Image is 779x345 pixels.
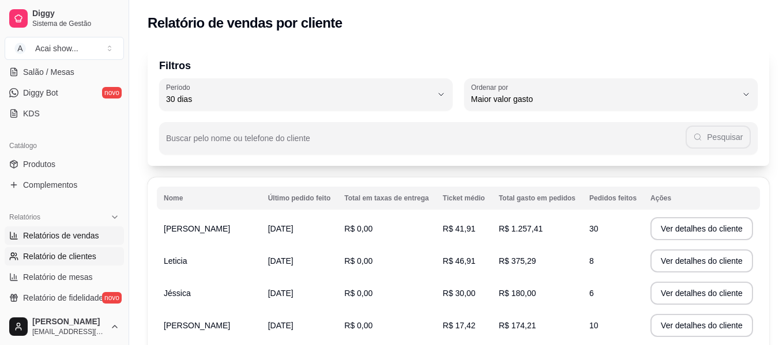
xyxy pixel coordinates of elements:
[471,82,512,92] label: Ordenar por
[164,256,187,266] span: Leticia
[5,104,124,123] a: KDS
[492,187,582,210] th: Total gasto em pedidos
[337,187,436,210] th: Total em taxas de entrega
[5,176,124,194] a: Complementos
[23,158,55,170] span: Produtos
[157,187,261,210] th: Nome
[268,321,293,330] span: [DATE]
[32,19,119,28] span: Sistema de Gestão
[32,317,106,327] span: [PERSON_NAME]
[5,313,124,340] button: [PERSON_NAME][EMAIL_ADDRESS][DOMAIN_NAME]
[148,14,343,32] h2: Relatório de vendas por cliente
[23,108,40,119] span: KDS
[643,187,760,210] th: Ações
[23,179,77,191] span: Complementos
[443,224,476,233] span: R$ 41,91
[268,289,293,298] span: [DATE]
[5,268,124,286] a: Relatório de mesas
[5,84,124,102] a: Diggy Botnovo
[464,78,758,111] button: Ordenar porMaior valor gasto
[5,5,124,32] a: DiggySistema de Gestão
[14,43,26,54] span: A
[268,256,293,266] span: [DATE]
[5,63,124,81] a: Salão / Mesas
[443,289,476,298] span: R$ 30,00
[32,327,106,336] span: [EMAIL_ADDRESS][DOMAIN_NAME]
[23,292,103,304] span: Relatório de fidelidade
[589,289,594,298] span: 6
[5,37,124,60] button: Select a team
[5,289,124,307] a: Relatório de fidelidadenovo
[499,256,536,266] span: R$ 375,29
[32,9,119,19] span: Diggy
[443,321,476,330] span: R$ 17,42
[159,58,758,74] p: Filtros
[589,321,599,330] span: 10
[344,256,372,266] span: R$ 0,00
[344,224,372,233] span: R$ 0,00
[166,82,194,92] label: Período
[5,226,124,245] a: Relatórios de vendas
[443,256,476,266] span: R$ 46,91
[164,321,230,330] span: [PERSON_NAME]
[23,271,93,283] span: Relatório de mesas
[650,217,753,240] button: Ver detalhes do cliente
[23,66,74,78] span: Salão / Mesas
[650,249,753,272] button: Ver detalhes do cliente
[159,78,453,111] button: Período30 dias
[261,187,338,210] th: Último pedido feito
[499,321,536,330] span: R$ 174,21
[436,187,492,210] th: Ticket médio
[23,87,58,98] span: Diggy Bot
[344,321,372,330] span: R$ 0,00
[344,289,372,298] span: R$ 0,00
[23,230,99,241] span: Relatórios de vendas
[5,247,124,266] a: Relatório de clientes
[471,93,737,105] span: Maior valor gasto
[589,224,599,233] span: 30
[166,93,432,105] span: 30 dias
[499,224,543,233] span: R$ 1.257,41
[582,187,643,210] th: Pedidos feitos
[5,155,124,173] a: Produtos
[164,224,230,233] span: [PERSON_NAME]
[650,314,753,337] button: Ver detalhes do cliente
[164,289,191,298] span: Jéssica
[650,282,753,305] button: Ver detalhes do cliente
[23,251,96,262] span: Relatório de clientes
[268,224,293,233] span: [DATE]
[5,137,124,155] div: Catálogo
[35,43,78,54] div: Acai show ...
[9,213,40,222] span: Relatórios
[589,256,594,266] span: 8
[499,289,536,298] span: R$ 180,00
[166,137,686,149] input: Buscar pelo nome ou telefone do cliente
